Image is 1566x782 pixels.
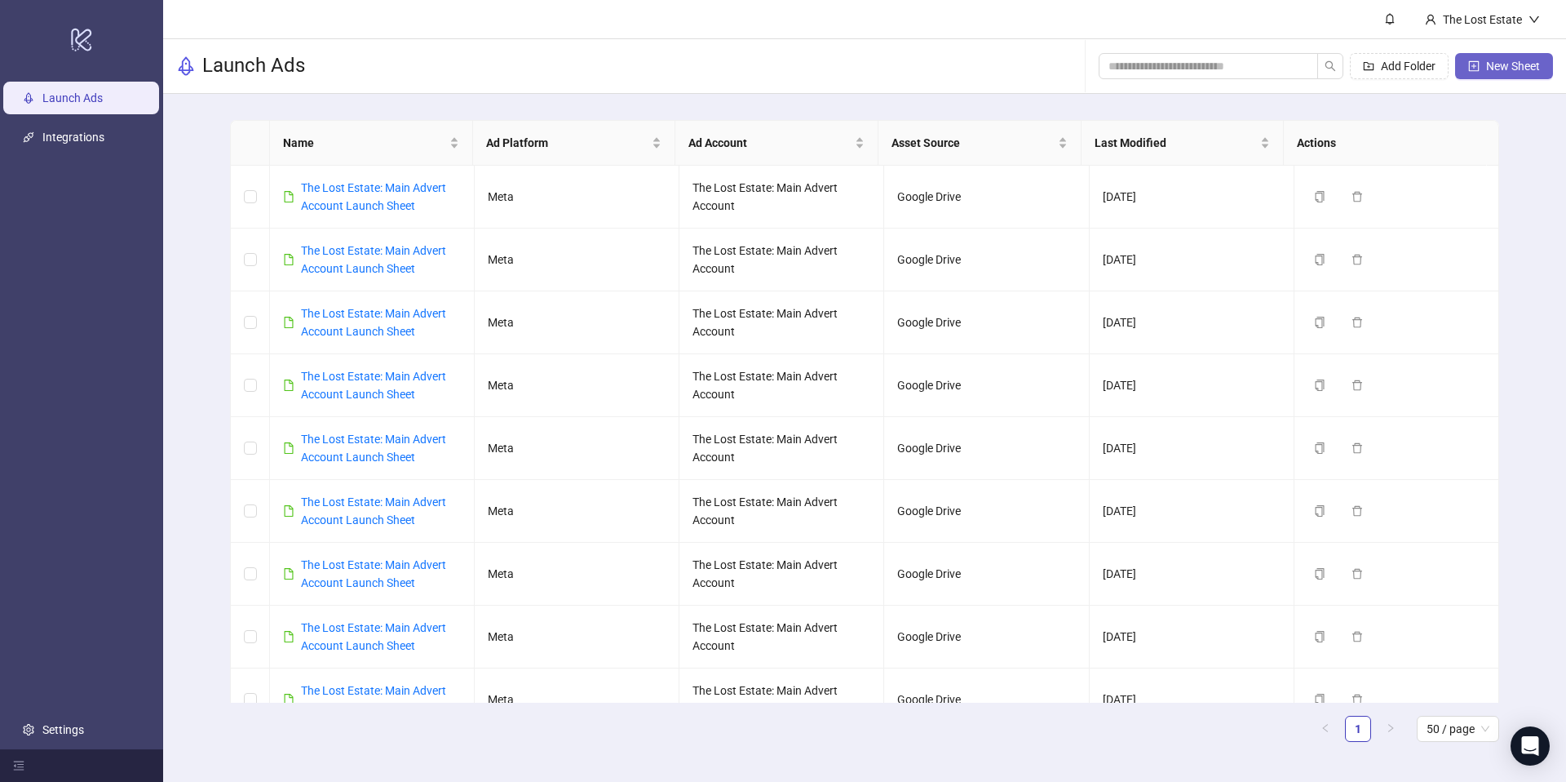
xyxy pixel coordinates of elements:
th: Last Modified [1082,121,1285,166]
span: file [283,191,294,202]
span: delete [1351,254,1363,265]
span: delete [1351,694,1363,705]
a: The Lost Estate: Main Advert Account Launch Sheet [301,684,446,715]
a: Launch Ads [42,91,103,104]
td: Google Drive [884,480,1089,543]
span: Asset Source [891,134,1055,152]
span: file [283,442,294,454]
a: Integrations [42,131,104,144]
div: The Lost Estate [1436,11,1528,29]
td: [DATE] [1090,229,1294,291]
span: New Sheet [1486,60,1540,73]
span: Add Folder [1381,60,1435,73]
td: Meta [475,291,679,354]
span: left [1320,723,1330,733]
span: delete [1351,505,1363,517]
td: The Lost Estate: Main Advert Account [679,543,884,606]
span: 50 / page [1427,717,1489,741]
span: file [283,317,294,328]
span: delete [1351,442,1363,454]
span: menu-fold [13,760,24,771]
td: Google Drive [884,543,1089,606]
td: Google Drive [884,417,1089,480]
td: [DATE] [1090,543,1294,606]
span: Name [283,134,446,152]
a: The Lost Estate: Main Advert Account Launch Sheet [301,370,446,401]
td: [DATE] [1090,291,1294,354]
button: right [1378,716,1404,742]
span: rocket [176,56,196,76]
th: Actions [1284,121,1487,166]
span: copy [1314,631,1325,642]
span: Last Modified [1095,134,1258,152]
td: [DATE] [1090,606,1294,669]
td: The Lost Estate: Main Advert Account [679,354,884,417]
span: file [283,694,294,705]
a: 1 [1346,717,1370,741]
td: [DATE] [1090,354,1294,417]
div: Page Size [1417,716,1499,742]
td: Meta [475,480,679,543]
td: Google Drive [884,166,1089,229]
span: copy [1314,380,1325,391]
td: The Lost Estate: Main Advert Account [679,291,884,354]
span: file [283,254,294,265]
td: Google Drive [884,229,1089,291]
button: left [1312,716,1338,742]
li: Previous Page [1312,716,1338,742]
span: Ad Account [688,134,852,152]
span: folder-add [1363,60,1374,72]
td: Meta [475,543,679,606]
span: copy [1314,568,1325,580]
td: The Lost Estate: Main Advert Account [679,229,884,291]
span: delete [1351,317,1363,328]
span: file [283,505,294,517]
a: The Lost Estate: Main Advert Account Launch Sheet [301,181,446,212]
span: copy [1314,694,1325,705]
td: Meta [475,669,679,731]
span: user [1425,14,1436,25]
span: copy [1314,317,1325,328]
td: The Lost Estate: Main Advert Account [679,417,884,480]
td: The Lost Estate: Main Advert Account [679,606,884,669]
button: Add Folder [1350,53,1449,79]
h3: Launch Ads [202,53,305,79]
span: file [283,631,294,642]
span: delete [1351,631,1363,642]
span: bell [1384,13,1396,24]
a: Settings [42,723,84,736]
td: Meta [475,229,679,291]
span: copy [1314,505,1325,517]
a: The Lost Estate: Main Advert Account Launch Sheet [301,495,446,527]
div: Open Intercom Messenger [1511,726,1550,766]
a: The Lost Estate: Main Advert Account Launch Sheet [301,433,446,464]
span: copy [1314,442,1325,454]
td: Google Drive [884,669,1089,731]
td: Meta [475,354,679,417]
span: Ad Platform [486,134,649,152]
span: delete [1351,191,1363,202]
th: Ad Account [675,121,878,166]
span: file [283,380,294,391]
span: plus-square [1468,60,1480,72]
span: delete [1351,380,1363,391]
span: copy [1314,254,1325,265]
td: Google Drive [884,606,1089,669]
td: [DATE] [1090,166,1294,229]
a: The Lost Estate: Main Advert Account Launch Sheet [301,244,446,275]
li: Next Page [1378,716,1404,742]
td: Google Drive [884,291,1089,354]
span: delete [1351,568,1363,580]
button: New Sheet [1455,53,1553,79]
span: right [1386,723,1396,733]
th: Name [270,121,473,166]
span: down [1528,14,1540,25]
td: The Lost Estate: Main Advert Account [679,480,884,543]
td: The Lost Estate: Main Advert Account [679,669,884,731]
td: [DATE] [1090,480,1294,543]
td: Meta [475,417,679,480]
a: The Lost Estate: Main Advert Account Launch Sheet [301,307,446,338]
th: Asset Source [878,121,1082,166]
a: The Lost Estate: Main Advert Account Launch Sheet [301,558,446,589]
span: search [1325,60,1336,72]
